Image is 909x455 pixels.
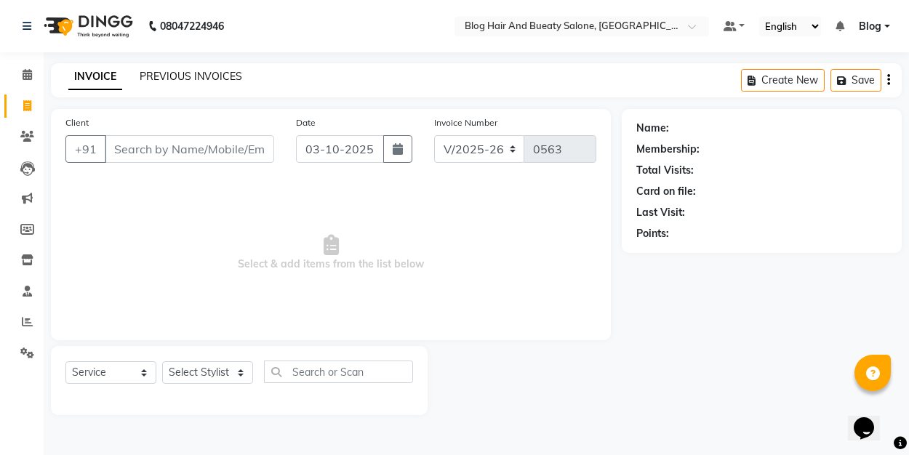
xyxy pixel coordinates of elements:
a: INVOICE [68,64,122,90]
button: Create New [741,69,825,92]
span: Select & add items from the list below [65,180,596,326]
div: Membership: [636,142,700,157]
b: 08047224946 [160,6,224,47]
input: Search or Scan [264,361,413,383]
div: Last Visit: [636,205,685,220]
iframe: chat widget [848,397,894,440]
div: Card on file: [636,184,696,199]
label: Client [65,116,89,129]
button: Save [830,69,881,92]
label: Invoice Number [434,116,497,129]
label: Date [296,116,316,129]
input: Search by Name/Mobile/Email/Code [105,135,274,163]
span: Blog [859,19,881,34]
div: Total Visits: [636,163,694,178]
a: PREVIOUS INVOICES [140,70,242,83]
button: +91 [65,135,106,163]
div: Name: [636,121,669,136]
img: logo [37,6,137,47]
div: Points: [636,226,669,241]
